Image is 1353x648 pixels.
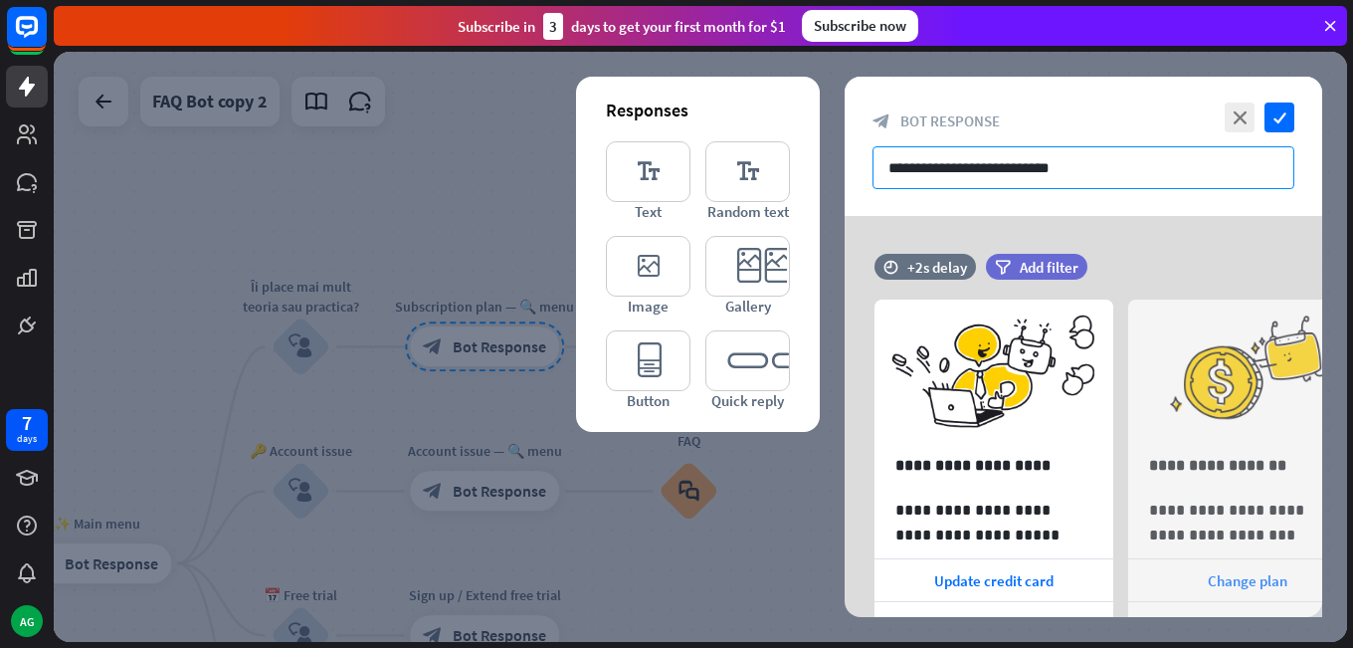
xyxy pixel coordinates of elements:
[1208,571,1287,590] span: Change plan
[1225,103,1255,132] i: close
[802,10,918,42] div: Subscribe now
[1020,258,1078,277] span: Add filter
[6,409,48,451] a: 7 days
[17,432,37,446] div: days
[543,13,563,40] div: 3
[874,300,1113,444] img: preview
[22,414,32,432] div: 7
[1264,103,1294,132] i: check
[16,8,76,68] button: Open LiveChat chat widget
[1175,614,1320,633] span: 👈 Back to main menu
[11,605,43,637] div: AG
[907,258,967,277] div: +2s delay
[995,260,1011,275] i: filter
[921,614,1066,633] span: 👈 Back to main menu
[458,13,786,40] div: Subscribe in days to get your first month for $1
[934,571,1054,590] span: Update credit card
[872,112,890,130] i: block_bot_response
[900,111,1000,130] span: Bot Response
[883,260,898,274] i: time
